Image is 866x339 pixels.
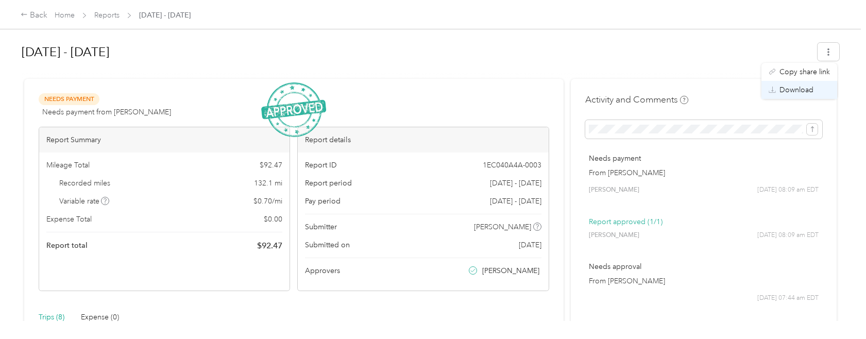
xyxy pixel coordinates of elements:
h4: Activity and Comments [585,93,688,106]
div: Report Summary [39,127,290,152]
span: [PERSON_NAME] [589,185,639,195]
a: Home [55,11,75,20]
span: Report ID [305,160,337,171]
span: Pay period [305,196,341,207]
span: Needs payment from [PERSON_NAME] [42,107,171,117]
span: Submitter [305,222,337,232]
div: Expense (0) [81,312,119,323]
span: Expense Total [46,214,92,225]
div: Back [21,9,47,22]
span: [PERSON_NAME] [474,222,531,232]
p: Report approved (1/1) [589,216,819,227]
a: Reports [94,11,120,20]
span: Copy share link [779,66,830,77]
span: Needs Payment [39,93,99,105]
div: Trips (8) [39,312,64,323]
span: Report period [305,178,352,189]
span: [DATE] 07:44 am EDT [757,294,819,303]
span: Submitted on [305,240,350,250]
span: [DATE] - [DATE] [490,178,541,189]
p: Needs payment [589,153,819,164]
span: [DATE] - [DATE] [490,196,541,207]
span: Recorded miles [59,178,110,189]
span: Report total [46,240,88,251]
img: ApprovedStamp [261,82,326,138]
p: Needs approval [589,261,819,272]
span: 1EC040A4A-0003 [483,160,541,171]
span: [DATE] [519,240,541,250]
span: Download [779,84,813,95]
span: 132.1 mi [254,178,282,189]
span: $ 92.47 [260,160,282,171]
p: From [PERSON_NAME] [589,276,819,286]
span: [DATE] 08:09 am EDT [757,185,819,195]
iframe: Everlance-gr Chat Button Frame [808,281,866,339]
div: Report details [298,127,548,152]
span: Approvers [305,265,340,276]
span: [DATE] - [DATE] [139,10,191,21]
p: From [PERSON_NAME] [589,167,819,178]
span: $ 0.70 / mi [253,196,282,207]
span: [PERSON_NAME] [482,265,539,276]
span: Variable rate [59,196,110,207]
span: [DATE] 08:09 am EDT [757,231,819,240]
span: $ 92.47 [257,240,282,252]
span: [PERSON_NAME] [589,231,639,240]
h1: Aug 1 - 31, 2025 [22,40,810,64]
span: $ 0.00 [264,214,282,225]
span: Mileage Total [46,160,90,171]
